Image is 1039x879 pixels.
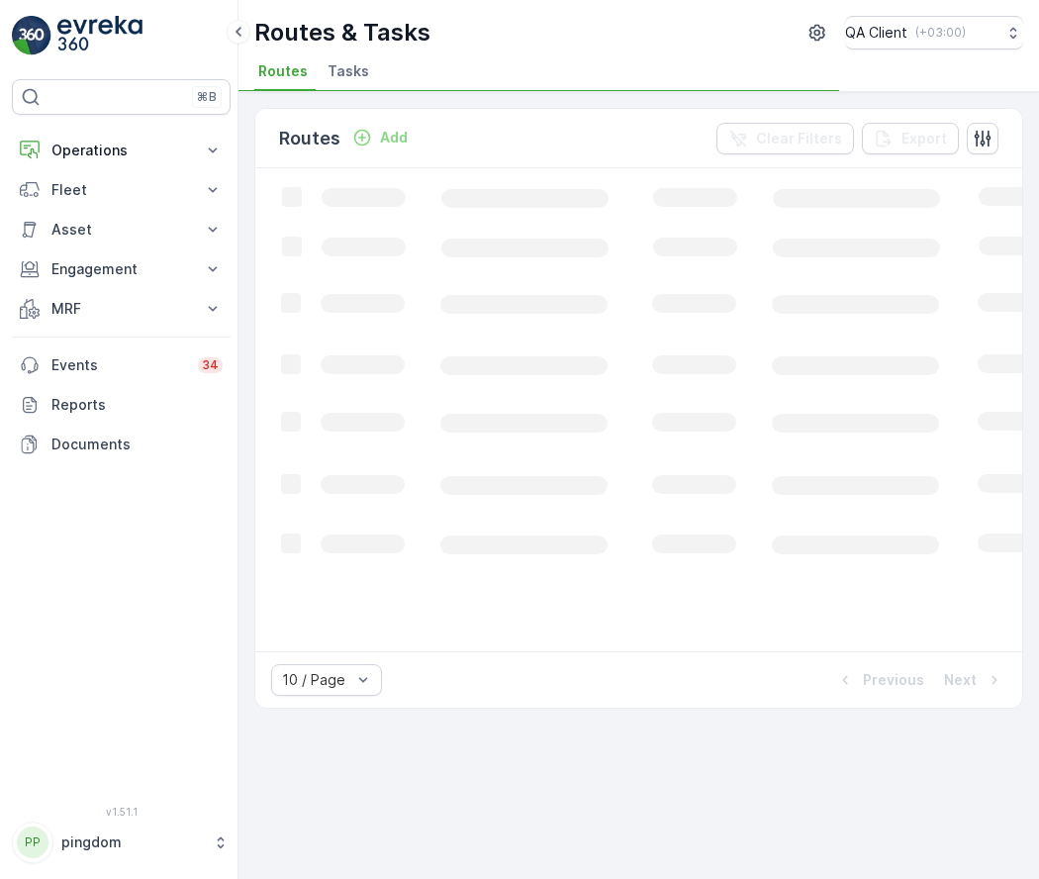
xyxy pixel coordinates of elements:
[51,395,223,415] p: Reports
[901,129,947,148] p: Export
[51,141,191,160] p: Operations
[12,170,231,210] button: Fleet
[57,16,142,55] img: logo_light-DOdMpM7g.png
[12,249,231,289] button: Engagement
[279,125,340,152] p: Routes
[380,128,408,147] p: Add
[12,131,231,170] button: Operations
[12,822,231,863] button: PPpingdom
[845,23,907,43] p: QA Client
[12,385,231,425] a: Reports
[51,299,191,319] p: MRF
[197,89,217,105] p: ⌘B
[51,259,191,279] p: Engagement
[51,355,186,375] p: Events
[756,129,842,148] p: Clear Filters
[12,289,231,329] button: MRF
[915,25,966,41] p: ( +03:00 )
[51,180,191,200] p: Fleet
[863,670,924,690] p: Previous
[258,61,308,81] span: Routes
[862,123,959,154] button: Export
[344,126,416,149] button: Add
[942,668,1006,692] button: Next
[845,16,1023,49] button: QA Client(+03:00)
[254,17,430,49] p: Routes & Tasks
[12,425,231,464] a: Documents
[12,210,231,249] button: Asset
[51,435,223,454] p: Documents
[17,827,48,858] div: PP
[716,123,854,154] button: Clear Filters
[328,61,369,81] span: Tasks
[202,357,219,373] p: 34
[12,345,231,385] a: Events34
[51,220,191,240] p: Asset
[12,16,51,55] img: logo
[833,668,926,692] button: Previous
[12,806,231,818] span: v 1.51.1
[61,832,203,852] p: pingdom
[944,670,977,690] p: Next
